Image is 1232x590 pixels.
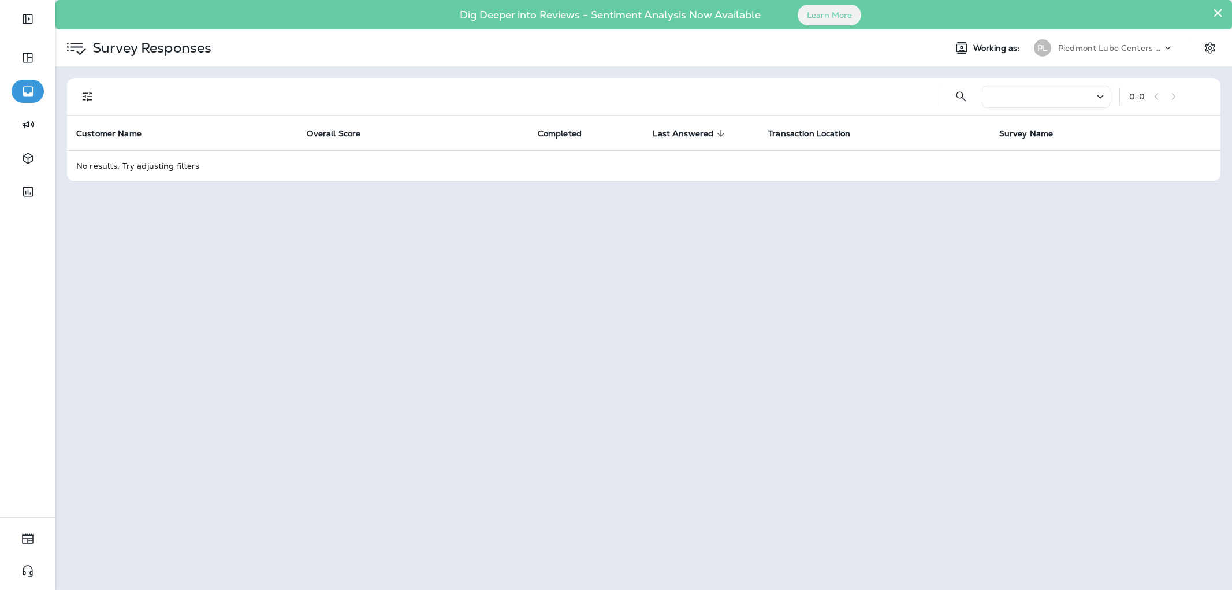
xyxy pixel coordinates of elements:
p: Survey Responses [88,39,211,57]
div: 0 - 0 [1129,92,1145,101]
span: Survey Name [999,129,1054,139]
button: Settings [1200,38,1220,58]
span: Overall Score [307,128,375,139]
span: Last Answered [653,128,728,139]
p: Dig Deeper into Reviews - Sentiment Analysis Now Available [426,13,794,17]
div: PL [1034,39,1051,57]
span: Customer Name [76,128,157,139]
span: Survey Name [999,128,1069,139]
button: Learn More [798,5,861,25]
td: No results. Try adjusting filters [67,150,1220,181]
span: Transaction Location [768,128,865,139]
span: Customer Name [76,129,142,139]
p: Piedmont Lube Centers LLC [1058,43,1162,53]
button: Filters [76,85,99,108]
span: Last Answered [653,129,713,139]
span: Overall Score [307,129,360,139]
span: Working as: [973,43,1022,53]
span: Completed [538,129,582,139]
span: Transaction Location [768,129,850,139]
span: Completed [538,128,597,139]
button: Search Survey Responses [950,85,973,108]
button: Close [1212,3,1223,22]
button: Expand Sidebar [12,8,44,31]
